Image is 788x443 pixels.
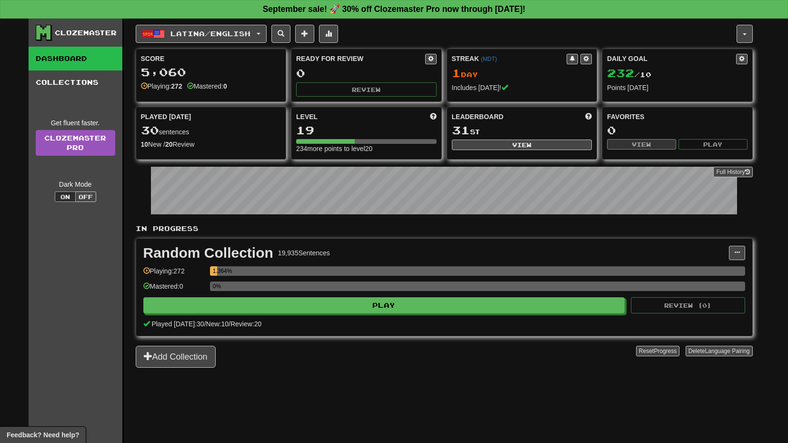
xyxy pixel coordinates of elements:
div: Includes [DATE]! [452,83,592,92]
div: Clozemaster [55,28,117,38]
span: Progress [654,348,677,354]
div: Playing: [141,81,182,91]
a: Dashboard [29,47,122,70]
button: Review [296,82,437,97]
div: Ready for Review [296,54,425,63]
button: View [452,140,592,150]
button: Add Collection [136,346,216,368]
div: Score [141,54,281,63]
strong: 0 [223,82,227,90]
span: Level [296,112,318,121]
span: 232 [607,66,634,80]
span: New: 10 [206,320,229,328]
div: Points [DATE] [607,83,748,92]
button: Latina/English [136,25,267,43]
div: Daily Goal [607,54,736,64]
strong: 20 [165,141,173,148]
div: Dark Mode [36,180,115,189]
a: (MDT) [481,56,497,62]
div: Mastered: [187,81,227,91]
span: 31 [452,123,470,137]
button: Play [678,139,748,150]
div: Random Collection [143,246,273,260]
button: On [55,191,76,202]
div: Playing: 272 [143,266,205,282]
div: 234 more points to level 20 [296,144,437,153]
div: sentences [141,124,281,137]
span: Language Pairing [705,348,749,354]
span: / [204,320,206,328]
span: Review: 20 [230,320,261,328]
div: Favorites [607,112,748,121]
a: Collections [29,70,122,94]
button: Search sentences [271,25,290,43]
span: Open feedback widget [7,430,79,440]
span: Leaderboard [452,112,504,121]
button: Add sentence to collection [295,25,314,43]
div: 19 [296,124,437,136]
p: In Progress [136,224,753,233]
strong: 10 [141,141,149,148]
span: Latina / English [170,30,250,38]
button: View [607,139,676,150]
span: Played [DATE] [141,112,191,121]
span: 1 [452,66,461,80]
div: 5,060 [141,66,281,78]
div: 0 [296,67,437,79]
span: Played [DATE]: 30 [151,320,204,328]
button: ResetProgress [636,346,679,356]
div: 1.364% [213,266,217,276]
strong: September sale! 🚀 30% off Clozemaster Pro now through [DATE]! [263,4,526,14]
div: Get fluent faster. [36,118,115,128]
div: Mastered: 0 [143,282,205,297]
div: st [452,124,592,137]
span: / [229,320,230,328]
span: Score more points to level up [430,112,437,121]
span: This week in points, UTC [585,112,592,121]
button: More stats [319,25,338,43]
button: Full History [713,167,752,177]
div: Day [452,67,592,80]
strong: 272 [171,82,182,90]
button: Play [143,297,625,313]
button: Review (0) [631,297,745,313]
div: 0 [607,124,748,136]
div: New / Review [141,140,281,149]
span: 30 [141,123,159,137]
button: DeleteLanguage Pairing [686,346,753,356]
div: Streak [452,54,567,63]
div: 19,935 Sentences [278,248,330,258]
button: Off [75,191,96,202]
a: ClozemasterPro [36,130,115,156]
span: / 10 [607,70,651,79]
